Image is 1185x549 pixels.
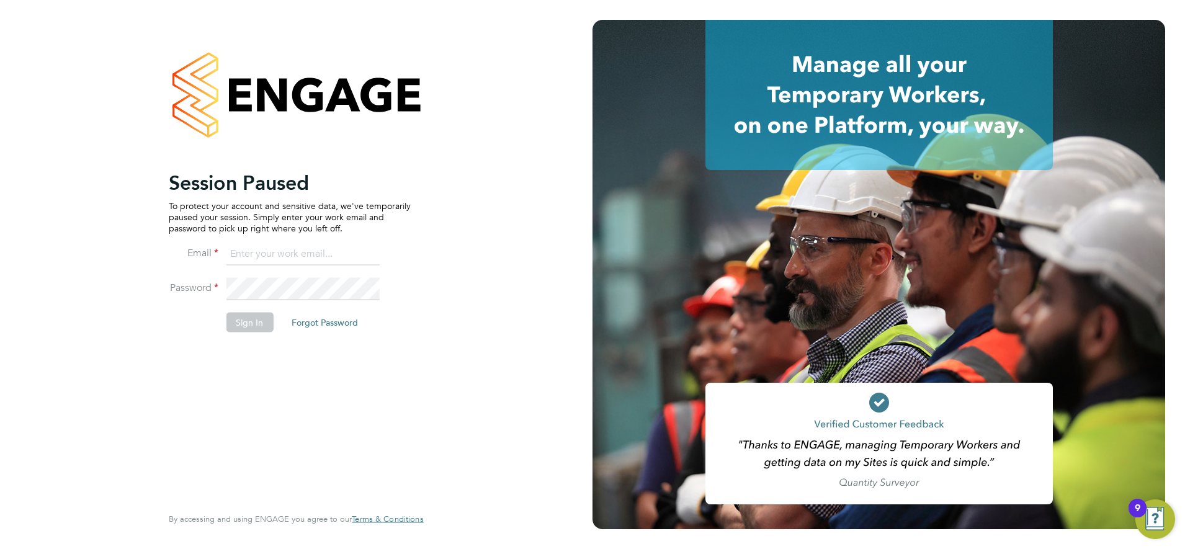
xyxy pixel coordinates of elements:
button: Forgot Password [282,312,368,332]
button: Sign In [226,312,273,332]
label: Password [169,281,218,294]
a: Terms & Conditions [352,514,423,524]
label: Email [169,246,218,259]
button: Open Resource Center, 9 new notifications [1135,499,1175,539]
input: Enter your work email... [226,243,379,266]
h2: Session Paused [169,170,411,195]
span: By accessing and using ENGAGE you agree to our [169,514,423,524]
p: To protect your account and sensitive data, we've temporarily paused your session. Simply enter y... [169,200,411,234]
div: 9 [1135,508,1140,524]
